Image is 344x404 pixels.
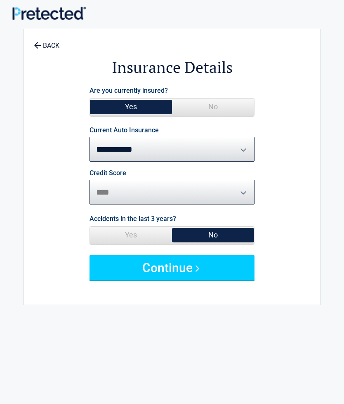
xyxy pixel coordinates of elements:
[90,170,126,176] label: Credit Score
[90,255,254,280] button: Continue
[172,227,254,243] span: No
[172,99,254,115] span: No
[90,85,168,96] label: Are you currently insured?
[90,227,172,243] span: Yes
[90,99,172,115] span: Yes
[90,127,159,134] label: Current Auto Insurance
[28,57,316,78] h2: Insurance Details
[32,35,61,49] a: BACK
[90,213,176,224] label: Accidents in the last 3 years?
[12,7,86,20] img: Main Logo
